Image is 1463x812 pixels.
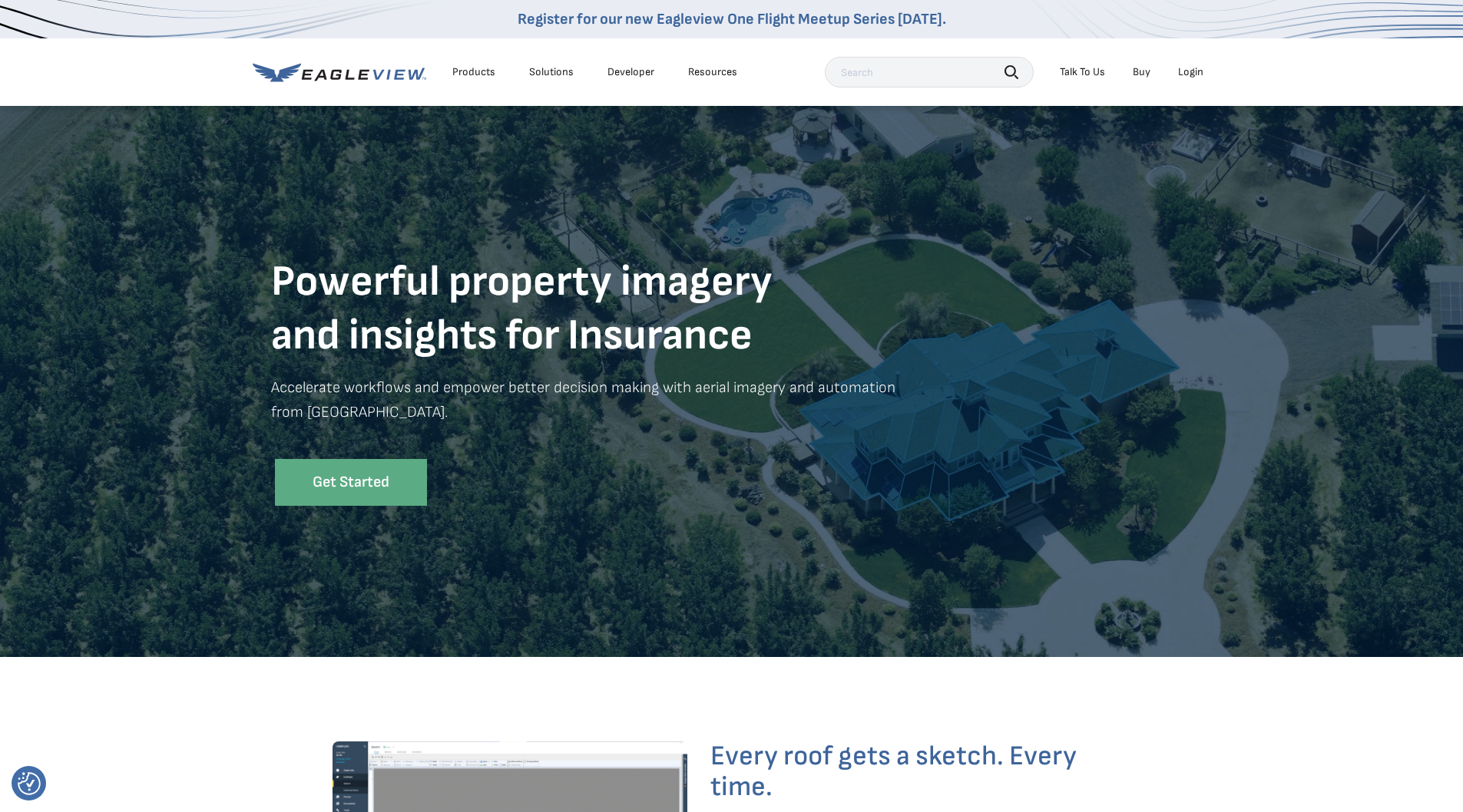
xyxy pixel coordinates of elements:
[18,772,41,795] img: Revisit consent button
[275,459,427,506] a: Get Started
[518,10,946,28] a: Register for our new Eagleview One Flight Meetup Series [DATE].
[688,65,737,79] div: Resources
[529,65,574,79] div: Solutions
[271,378,895,421] strong: Accelerate workflows and empower better decision making with aerial imagery and automation from [...
[1178,65,1203,79] div: Login
[825,57,1034,87] input: Search
[1060,65,1105,79] div: Talk To Us
[18,772,41,795] button: Consent Preferences
[271,256,924,363] h1: Powerful property imagery and insights for Insurance
[452,65,495,79] div: Products
[1133,65,1150,79] a: Buy
[710,741,1131,802] h3: Every roof gets a sketch. Every time.
[607,65,654,79] a: Developer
